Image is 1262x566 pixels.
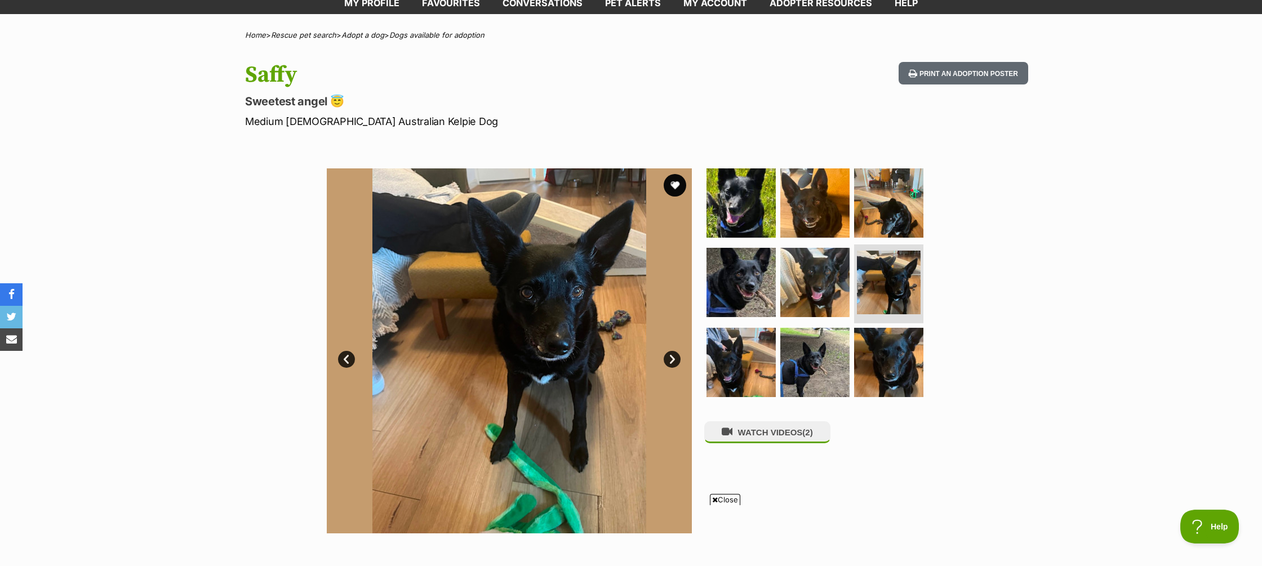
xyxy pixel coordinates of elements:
p: Sweetest angel 😇 [245,93,722,109]
img: Photo of Saffy [327,168,692,533]
img: Photo of Saffy [780,248,850,317]
img: Photo of Saffy [780,328,850,397]
img: Photo of Saffy [854,168,923,238]
img: Photo of Saffy [706,248,776,317]
h1: Saffy [245,62,722,88]
iframe: Help Scout Beacon - Open [1180,510,1239,543]
a: Rescue pet search [271,30,336,39]
img: Photo of Saffy [706,168,776,238]
a: Adopt a dog [341,30,384,39]
button: Print an adoption poster [899,62,1028,85]
a: Prev [338,351,355,368]
a: Home [245,30,266,39]
a: Dogs available for adoption [389,30,485,39]
span: Close [710,494,740,505]
iframe: Advertisement [358,510,904,560]
div: > > > [217,31,1045,39]
a: Next [664,351,681,368]
img: Photo of Saffy [857,251,921,314]
img: Photo of Saffy [780,168,850,238]
img: Photo of Saffy [854,328,923,397]
span: (2) [802,427,812,437]
button: favourite [664,174,686,197]
p: Medium [DEMOGRAPHIC_DATA] Australian Kelpie Dog [245,114,722,129]
img: Photo of Saffy [692,168,1057,533]
img: Photo of Saffy [706,328,776,397]
button: WATCH VIDEOS(2) [704,421,830,443]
